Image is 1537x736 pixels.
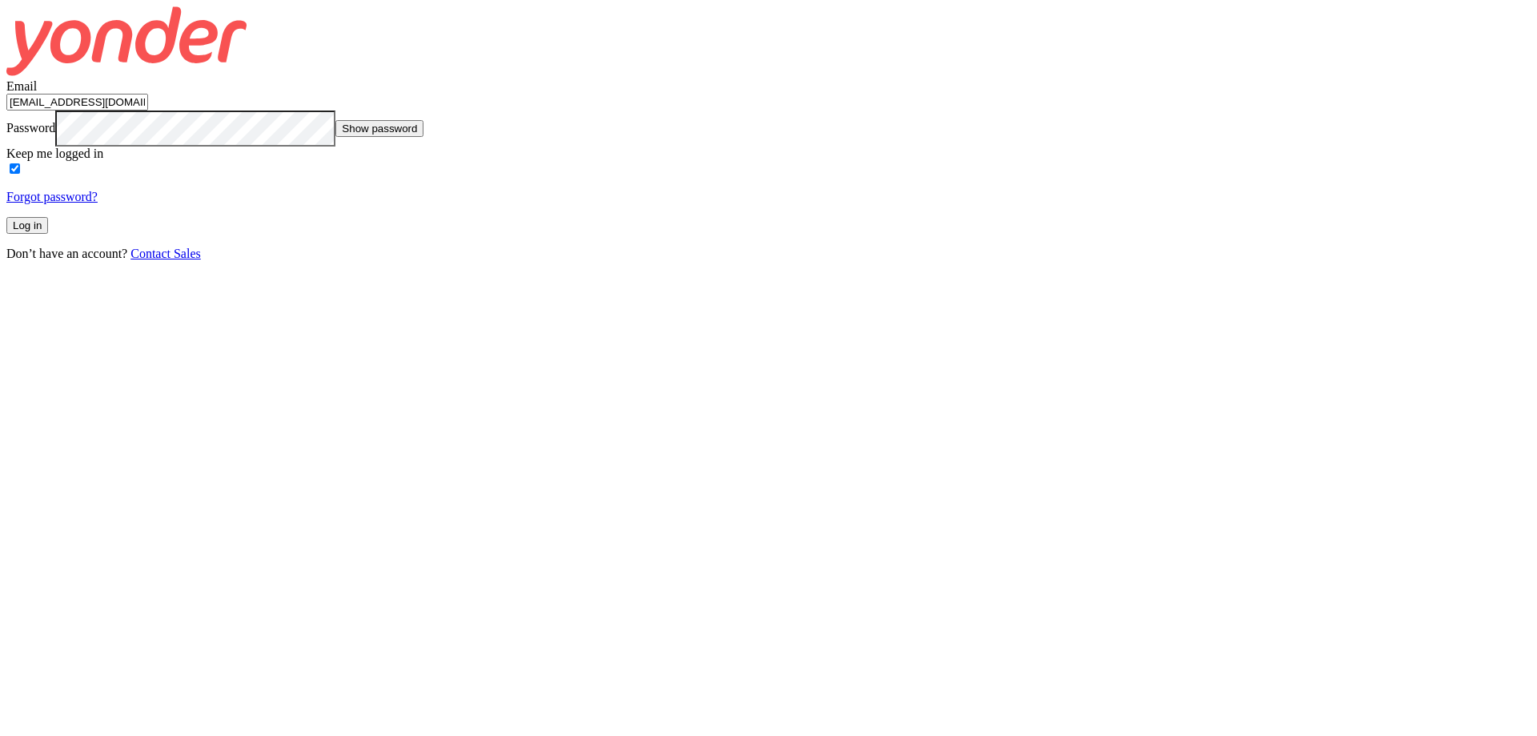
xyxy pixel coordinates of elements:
[6,121,55,135] label: Password
[6,247,1531,261] p: Don’t have an account?
[130,247,201,260] a: Contact Sales
[6,79,37,93] label: Email
[6,217,48,234] button: Log in
[6,190,98,203] a: Forgot password?
[6,147,103,160] label: Keep me logged in
[335,120,423,137] button: Show password
[6,94,148,111] input: user@emailaddress.com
